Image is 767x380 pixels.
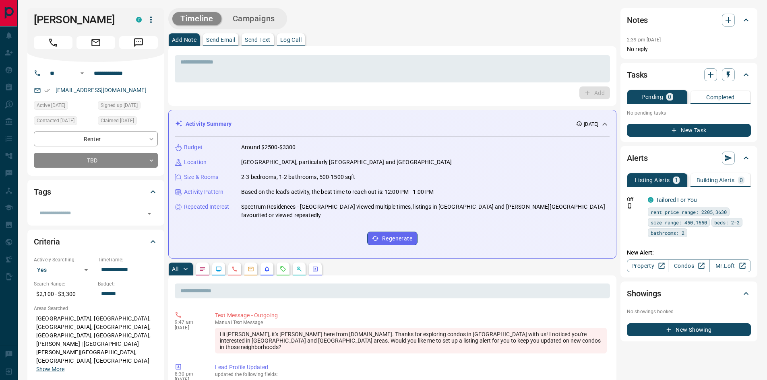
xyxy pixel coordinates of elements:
button: Show More [36,365,64,374]
button: New Task [627,124,751,137]
p: Budget [184,143,203,152]
h2: Tasks [627,68,647,81]
a: [EMAIL_ADDRESS][DOMAIN_NAME] [56,87,147,93]
svg: Calls [232,266,238,272]
p: Building Alerts [697,177,735,183]
div: Tasks [627,65,751,84]
div: Tue Sep 02 2025 [34,116,94,127]
p: 9:47 am [175,319,203,325]
div: Sat Aug 23 2025 [98,116,158,127]
p: [GEOGRAPHIC_DATA], particularly [GEOGRAPHIC_DATA] and [GEOGRAPHIC_DATA] [241,158,452,166]
span: size range: 450,1650 [651,218,707,226]
p: Log Call [280,37,302,43]
span: Contacted [DATE] [37,117,74,125]
p: Location [184,158,207,166]
span: Claimed [DATE] [101,117,134,125]
svg: Requests [280,266,286,272]
span: Email [76,36,115,49]
div: TBD [34,153,158,168]
p: Based on the lead's activity, the best time to reach out is: 12:00 PM - 1:00 PM [241,188,434,196]
button: Campaigns [225,12,283,25]
button: New Showing [627,323,751,336]
p: New Alert: [627,249,751,257]
p: $2,100 - $3,300 [34,288,94,301]
span: Active [DATE] [37,101,65,109]
a: Property [627,259,668,272]
p: 0 [740,177,743,183]
p: Size & Rooms [184,173,219,181]
p: No reply [627,45,751,53]
div: Showings [627,284,751,303]
div: Alerts [627,148,751,168]
div: condos.ca [648,197,653,203]
p: Off [627,196,643,203]
span: bathrooms: 2 [651,229,684,237]
p: Repeated Interest [184,203,229,211]
h2: Showings [627,287,661,300]
p: 2-3 bedrooms, 1-2 bathrooms, 500-1500 sqft [241,173,356,181]
a: Condos [668,259,709,272]
p: Send Email [206,37,235,43]
p: 2:39 pm [DATE] [627,37,661,43]
h2: Notes [627,14,648,27]
p: Add Note [172,37,196,43]
h2: Tags [34,185,51,198]
a: Mr.Loft [709,259,751,272]
span: Signed up [DATE] [101,101,138,109]
p: Activity Pattern [184,188,223,196]
p: Lead Profile Updated [215,363,607,372]
span: manual [215,320,232,325]
p: No showings booked [627,308,751,315]
h2: Alerts [627,152,648,164]
p: All [172,266,178,272]
p: Search Range: [34,280,94,288]
p: Actively Searching: [34,256,94,263]
p: Listing Alerts [635,177,670,183]
button: Timeline [172,12,221,25]
div: Tags [34,182,158,201]
p: Send Text [245,37,271,43]
div: Hi [PERSON_NAME], it's [PERSON_NAME] here from [DOMAIN_NAME]. Thanks for exploring condos in [GEO... [215,328,607,353]
span: rent price range: 2205,3630 [651,208,727,216]
p: 8:30 pm [175,371,203,377]
svg: Emails [248,266,254,272]
svg: Notes [199,266,206,272]
p: Spectrum Residences - [GEOGRAPHIC_DATA] viewed multiple times, listings in [GEOGRAPHIC_DATA] and ... [241,203,610,220]
p: 1 [675,177,678,183]
svg: Listing Alerts [264,266,270,272]
p: [GEOGRAPHIC_DATA], [GEOGRAPHIC_DATA], [GEOGRAPHIC_DATA], [GEOGRAPHIC_DATA], [GEOGRAPHIC_DATA], [G... [34,312,158,376]
svg: Email Verified [44,88,50,93]
p: Areas Searched: [34,305,158,312]
div: Fri Aug 22 2025 [98,101,158,112]
button: Open [77,68,87,78]
div: Criteria [34,232,158,251]
p: Budget: [98,280,158,288]
p: Text Message - Outgoing [215,311,607,320]
p: [DATE] [584,121,598,128]
p: [DATE] [175,325,203,331]
div: Yes [34,263,94,276]
p: Pending [641,94,663,100]
p: updated the following fields: [215,372,607,377]
span: Call [34,36,72,49]
div: condos.ca [136,17,142,23]
p: 0 [668,94,671,100]
p: Text Message [215,320,607,325]
div: Activity Summary[DATE] [175,117,610,131]
p: Around $2500-$3300 [241,143,296,152]
div: Renter [34,131,158,146]
p: Completed [706,94,735,100]
button: Open [144,208,155,219]
p: No pending tasks [627,107,751,119]
p: Timeframe: [98,256,158,263]
svg: Opportunities [296,266,302,272]
span: beds: 2-2 [714,218,740,226]
p: Activity Summary [186,120,232,128]
svg: Push Notification Only [627,203,633,209]
h1: [PERSON_NAME] [34,13,124,26]
button: Regenerate [367,232,418,245]
div: Notes [627,10,751,30]
svg: Agent Actions [312,266,318,272]
h2: Criteria [34,235,60,248]
span: Message [119,36,158,49]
